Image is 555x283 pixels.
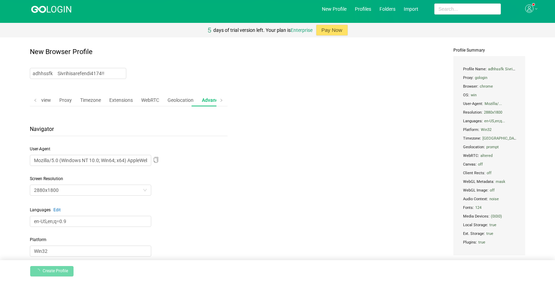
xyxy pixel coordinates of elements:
[138,94,162,107] div: WebRTC
[379,6,395,12] a: Folders
[462,108,516,117] span: Resolution :
[462,221,516,229] span: Local Storage :
[462,91,516,99] span: OS :
[490,186,495,194] span: off
[462,177,516,186] span: WebGL Metadata :
[481,126,492,134] span: Win32
[462,203,516,212] span: Fonts :
[496,178,505,186] span: mask
[57,94,75,107] div: Proxy
[462,238,516,247] span: Plugins :
[28,94,54,107] div: Overview
[462,134,516,143] span: Timezone :
[489,221,496,229] span: true
[34,185,59,195] div: 2880x1800
[486,230,493,238] span: true
[462,65,516,73] span: Profile Name :
[434,3,501,15] input: Search...
[462,117,516,125] span: Languages :
[485,100,502,108] span: Mozilla/...
[491,212,502,220] span: ( 0 | 0 | 0 )
[220,98,223,102] i: icon: right
[462,73,516,82] span: Proxy :
[53,207,61,216] span: Edit
[462,82,516,91] span: Browser :
[404,6,418,12] a: Import
[486,143,499,151] span: prompt
[487,169,492,177] span: off
[207,23,211,37] div: 5
[488,65,543,73] span: adhhssfk Sivrihisarefendi4174!!
[30,122,228,136] div: Navigator
[532,3,535,6] sup: 1
[165,94,196,107] div: Geolocation
[291,27,313,33] a: Enterprise
[462,160,516,169] span: Canvas :
[484,117,505,125] span: en-US,en;q...
[480,152,493,160] span: altered
[475,74,487,82] span: gologin
[30,246,151,257] input: Platform
[77,94,104,107] div: Timezone
[484,108,502,116] span: 2880x1800
[462,151,516,160] span: WebRTC :
[480,82,493,90] span: chrome
[30,155,151,166] input: User-Agent
[30,216,151,227] input: Accept language
[462,195,516,203] span: Audio Context :
[462,99,516,108] span: User-Agent :
[462,169,516,177] span: Client Rects :
[489,195,499,203] span: noise
[355,6,371,12] a: Profiles
[462,143,516,151] span: Geolocation :
[462,125,516,134] span: Platform :
[30,207,51,216] span: Languages
[34,98,37,102] i: icon: left
[153,157,159,166] i: icon: copy
[478,160,483,168] span: off
[478,238,485,246] span: true
[462,186,516,195] span: WebGL Image :
[143,188,147,193] i: icon: down
[322,6,347,12] a: New Profile
[199,94,227,107] div: Advanced
[30,147,228,155] span: User-Agent
[106,94,136,107] div: Extensions
[471,91,477,99] span: win
[30,68,126,79] input: Profile Name
[453,48,525,53] span: Profile Summary
[213,23,313,37] div: days of trial version left. Your plan is
[30,237,228,246] span: Platform
[475,204,481,212] span: 124
[30,48,228,56] h1: New Browser Profile
[316,25,348,36] button: Pay Now
[462,229,516,238] span: Ext. Storage :
[462,212,516,221] span: Media Devices :
[30,176,228,185] span: Screen Resolution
